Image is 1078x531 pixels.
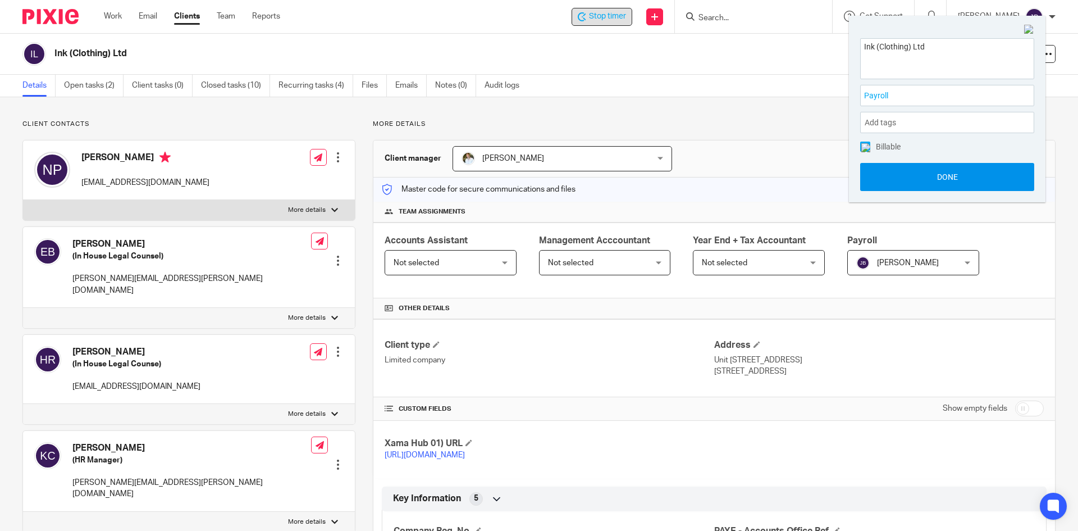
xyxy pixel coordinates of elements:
[72,346,200,358] h4: [PERSON_NAME]
[139,11,157,22] a: Email
[943,403,1007,414] label: Show empty fields
[72,251,311,262] h5: (In House Legal Counsel)
[132,75,193,97] a: Client tasks (0)
[385,236,468,245] span: Accounts Assistant
[34,442,61,469] img: svg%3E
[697,13,798,24] input: Search
[72,358,200,370] h5: (In House Legal Counse)
[1025,8,1043,26] img: svg%3E
[288,314,326,323] p: More details
[539,236,650,245] span: Management Acccountant
[22,9,79,24] img: Pixie
[72,381,200,392] p: [EMAIL_ADDRESS][DOMAIN_NAME]
[22,75,56,97] a: Details
[548,259,593,267] span: Not selected
[385,355,714,366] p: Limited company
[34,238,61,265] img: svg%3E
[385,451,465,459] a: [URL][DOMAIN_NAME]
[217,11,235,22] a: Team
[22,120,355,129] p: Client contacts
[34,152,70,188] img: svg%3E
[385,153,441,164] h3: Client manager
[572,8,632,26] div: Ink (Clothing) Ltd
[474,493,478,504] span: 5
[714,355,1044,366] p: Unit [STREET_ADDRESS]
[399,207,465,216] span: Team assignments
[877,259,939,267] span: [PERSON_NAME]
[958,11,1020,22] p: [PERSON_NAME]
[482,155,544,162] span: [PERSON_NAME]
[72,442,311,454] h4: [PERSON_NAME]
[174,11,200,22] a: Clients
[393,493,461,505] span: Key Information
[860,163,1034,191] button: Done
[81,177,209,188] p: [EMAIL_ADDRESS][DOMAIN_NAME]
[104,11,122,22] a: Work
[159,152,171,163] i: Primary
[34,346,61,373] img: svg%3E
[288,206,326,215] p: More details
[252,11,280,22] a: Reports
[485,75,528,97] a: Audit logs
[288,518,326,527] p: More details
[394,259,439,267] span: Not selected
[72,238,311,250] h4: [PERSON_NAME]
[876,143,901,151] span: Billable
[385,339,714,351] h4: Client type
[54,48,733,60] h2: Ink (Clothing) Ltd
[861,143,870,152] img: checked.png
[399,304,450,313] span: Other details
[362,75,387,97] a: Files
[847,236,877,245] span: Payroll
[435,75,476,97] a: Notes (0)
[72,455,311,466] h5: (HR Manager)
[702,259,747,267] span: Not selected
[589,11,626,22] span: Stop timer
[72,273,311,296] p: [PERSON_NAME][EMAIL_ADDRESS][PERSON_NAME][DOMAIN_NAME]
[385,405,714,414] h4: CUSTOM FIELDS
[693,236,806,245] span: Year End + Tax Accountant
[278,75,353,97] a: Recurring tasks (4)
[462,152,475,165] img: sarah-royle.jpg
[373,120,1056,129] p: More details
[864,90,1006,102] span: Payroll
[81,152,209,166] h4: [PERSON_NAME]
[201,75,270,97] a: Closed tasks (10)
[22,42,46,66] img: svg%3E
[865,114,902,131] span: Add tags
[385,438,714,450] h4: Xama Hub 01) URL
[64,75,124,97] a: Open tasks (2)
[714,339,1044,351] h4: Address
[860,12,903,20] span: Get Support
[856,256,870,270] img: svg%3E
[861,39,1034,75] textarea: Ink (Clothing) Ltd
[382,184,575,195] p: Master code for secure communications and files
[395,75,427,97] a: Emails
[714,366,1044,377] p: [STREET_ADDRESS]
[288,410,326,419] p: More details
[1024,25,1034,35] img: Close
[72,477,311,500] p: [PERSON_NAME][EMAIL_ADDRESS][PERSON_NAME][DOMAIN_NAME]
